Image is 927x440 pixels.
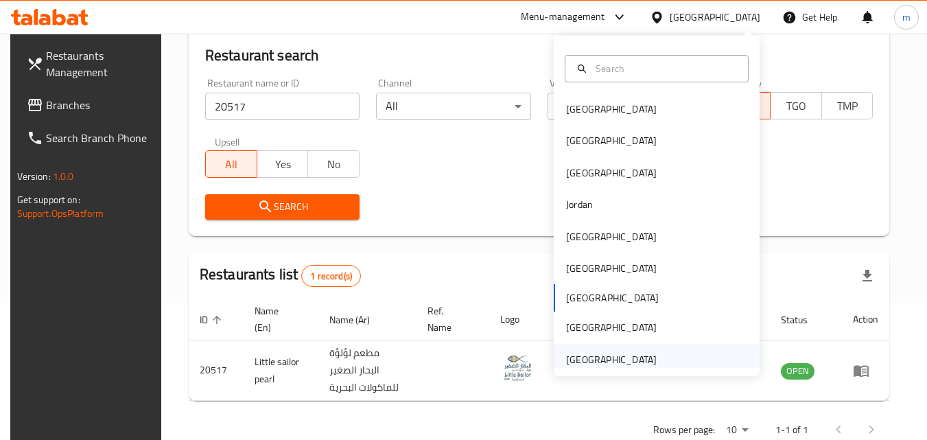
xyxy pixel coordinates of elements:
td: 20517 [189,340,244,401]
div: All [548,93,702,120]
div: [GEOGRAPHIC_DATA] [566,261,657,276]
div: Total records count [301,265,361,287]
div: [GEOGRAPHIC_DATA] [566,165,657,181]
td: مطعم لؤلؤة البحار الصغير للماكولات البحرية [318,340,416,401]
div: [GEOGRAPHIC_DATA] [670,10,760,25]
span: Get support on: [17,191,80,209]
div: [GEOGRAPHIC_DATA] [566,320,657,335]
th: Branches [551,299,599,340]
th: Action [842,299,889,340]
span: All [211,154,252,174]
span: Yes [263,154,303,174]
span: OPEN [781,363,814,379]
input: Search for restaurant name or ID.. [205,93,360,120]
span: TGO [776,96,817,116]
span: Search Branch Phone [46,130,154,146]
table: enhanced table [189,299,890,401]
button: All [205,150,257,178]
button: TMP [821,92,873,119]
h2: Restaurants list [200,264,361,287]
p: 1-1 of 1 [775,421,808,439]
span: Branches [46,97,154,113]
div: Export file [851,259,884,292]
button: Search [205,194,360,220]
input: Search [590,61,740,76]
a: Restaurants Management [16,39,165,89]
div: Menu [853,362,878,379]
a: Search Branch Phone [16,121,165,154]
span: 1.0.0 [53,167,74,185]
span: Search [216,198,349,216]
label: Upsell [215,137,240,146]
div: Menu-management [521,9,605,25]
p: Rows per page: [653,421,715,439]
span: TMP [828,96,868,116]
div: [GEOGRAPHIC_DATA] [566,352,657,367]
button: TGO [770,92,822,119]
span: Name (En) [255,303,302,336]
button: Yes [257,150,309,178]
td: 3 [551,340,599,401]
div: [GEOGRAPHIC_DATA] [566,229,657,244]
span: Restaurants Management [46,47,154,80]
div: All [376,93,530,120]
h2: Restaurant search [205,45,873,66]
span: m [902,10,911,25]
a: Branches [16,89,165,121]
span: No [314,154,354,174]
img: Little sailor pearl [500,351,535,385]
td: Little sailor pearl [244,340,318,401]
span: Name (Ar) [329,312,388,328]
div: Jordan [566,197,593,212]
div: [GEOGRAPHIC_DATA] [566,133,657,148]
span: Ref. Name [427,303,473,336]
div: [GEOGRAPHIC_DATA] [566,102,657,117]
a: Support.OpsPlatform [17,205,104,222]
span: Version: [17,167,51,185]
span: Status [781,312,825,328]
span: ID [200,312,226,328]
th: Logo [489,299,551,340]
button: No [307,150,360,178]
span: 1 record(s) [302,270,360,283]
